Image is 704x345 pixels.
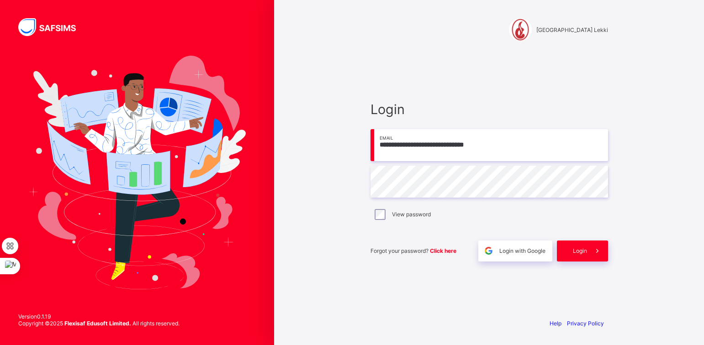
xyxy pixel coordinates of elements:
span: Login [573,247,587,254]
img: SAFSIMS Logo [18,18,87,36]
img: Hero Image [28,56,246,289]
span: [GEOGRAPHIC_DATA] Lekki [536,26,608,33]
span: Forgot your password? [371,247,456,254]
a: Help [550,320,561,327]
a: Click here [430,247,456,254]
span: Copyright © 2025 All rights reserved. [18,320,180,327]
a: Privacy Policy [567,320,604,327]
strong: Flexisaf Edusoft Limited. [64,320,131,327]
span: Login with Google [499,247,545,254]
label: View password [392,211,431,218]
img: google.396cfc9801f0270233282035f929180a.svg [483,246,494,256]
span: Login [371,101,608,117]
span: Version 0.1.19 [18,313,180,320]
